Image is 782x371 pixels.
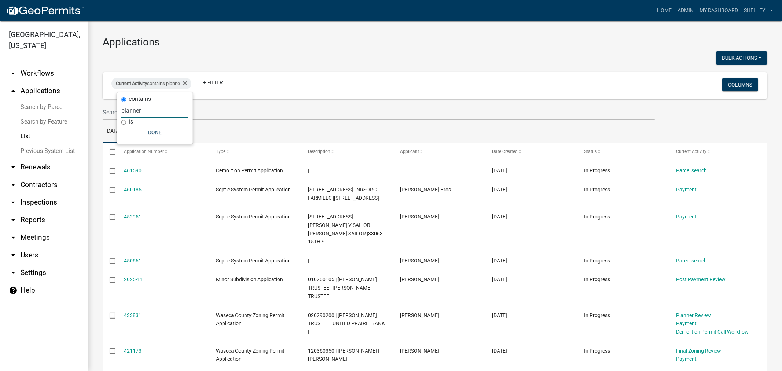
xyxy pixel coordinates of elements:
[584,258,610,264] span: In Progress
[675,4,697,18] a: Admin
[301,143,393,161] datatable-header-cell: Description
[103,36,767,48] h3: Applications
[111,78,191,89] div: contains planne
[676,320,697,326] a: Payment
[308,168,311,173] span: | |
[216,168,283,173] span: Demolition Permit Application
[400,149,419,154] span: Applicant
[9,163,18,172] i: arrow_drop_down
[117,143,209,161] datatable-header-cell: Application Number
[697,4,741,18] a: My Dashboard
[9,268,18,277] i: arrow_drop_down
[584,214,610,220] span: In Progress
[216,149,225,154] span: Type
[216,214,291,220] span: Septic System Permit Application
[308,348,379,362] span: 120360350 | JULIE D BARTELT | DOUGLAS G BARTELT |
[584,276,610,282] span: In Progress
[584,348,610,354] span: In Progress
[676,312,711,318] a: Planner Review
[676,329,749,335] a: Demolition Permit Call Workflow
[669,143,761,161] datatable-header-cell: Current Activity
[492,168,507,173] span: 08/09/2025
[400,258,439,264] span: Deb Westphal
[9,216,18,224] i: arrow_drop_down
[492,258,507,264] span: 07/16/2025
[492,149,518,154] span: Date Created
[654,4,675,18] a: Home
[676,348,721,354] a: Final Zoning Review
[676,168,707,173] a: Parcel search
[676,356,697,362] a: Payment
[400,187,451,192] span: James Bros
[584,149,597,154] span: Status
[216,187,291,192] span: Septic System Permit Application
[676,187,697,192] a: Payment
[124,258,142,264] a: 450661
[129,96,151,102] label: contains
[308,312,385,335] span: 020290200 | AMY DILLON TRUSTEE | UNITED PRAIRIE BANK |
[308,149,330,154] span: Description
[124,348,142,354] a: 421173
[577,143,669,161] datatable-header-cell: Status
[129,119,133,125] label: is
[716,51,767,65] button: Bulk Actions
[103,105,655,120] input: Search for applications
[308,187,379,201] span: 9922 STATE HWY 30 | NRSORG FARM LLC |9922 STATE HWY 30
[400,214,439,220] span: Cassandra Sailor
[308,214,383,245] span: 33063 15TH ST | CASSANDRA V SAILOR | SETH L SAILOR |33063 15TH ST
[197,76,229,89] a: + Filter
[124,187,142,192] a: 460185
[400,348,439,354] span: Tawni
[485,143,577,161] datatable-header-cell: Date Created
[124,312,142,318] a: 433831
[209,143,301,161] datatable-header-cell: Type
[216,276,283,282] span: Minor Subdivision Application
[492,276,507,282] span: 07/11/2025
[103,143,117,161] datatable-header-cell: Select
[216,258,291,264] span: Septic System Permit Application
[584,312,610,318] span: In Progress
[124,214,142,220] a: 452951
[9,87,18,95] i: arrow_drop_up
[676,276,726,282] a: Post Payment Review
[308,276,377,299] span: 010200105 | CALVIN K PRIEM TRUSTEE | KAREN M PRIEM TRUSTEE |
[492,187,507,192] span: 08/06/2025
[393,143,485,161] datatable-header-cell: Applicant
[741,4,776,18] a: shelleyh
[124,276,143,282] a: 2025-11
[492,348,507,354] span: 05/14/2025
[9,198,18,207] i: arrow_drop_down
[216,312,284,327] span: Waseca County Zoning Permit Application
[9,286,18,295] i: help
[584,187,610,192] span: In Progress
[492,214,507,220] span: 07/21/2025
[9,180,18,189] i: arrow_drop_down
[216,348,284,362] span: Waseca County Zoning Permit Application
[400,276,439,282] span: Calvin Priem
[308,258,311,264] span: | |
[584,168,610,173] span: In Progress
[9,251,18,260] i: arrow_drop_down
[400,312,439,318] span: Peter
[9,233,18,242] i: arrow_drop_down
[676,258,707,264] a: Parcel search
[124,149,164,154] span: Application Number
[676,149,706,154] span: Current Activity
[124,168,142,173] a: 461590
[103,120,124,143] a: Data
[116,81,147,86] span: Current Activity
[492,312,507,318] span: 06/10/2025
[676,214,697,220] a: Payment
[9,69,18,78] i: arrow_drop_down
[722,78,758,91] button: Columns
[121,126,188,139] button: Done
